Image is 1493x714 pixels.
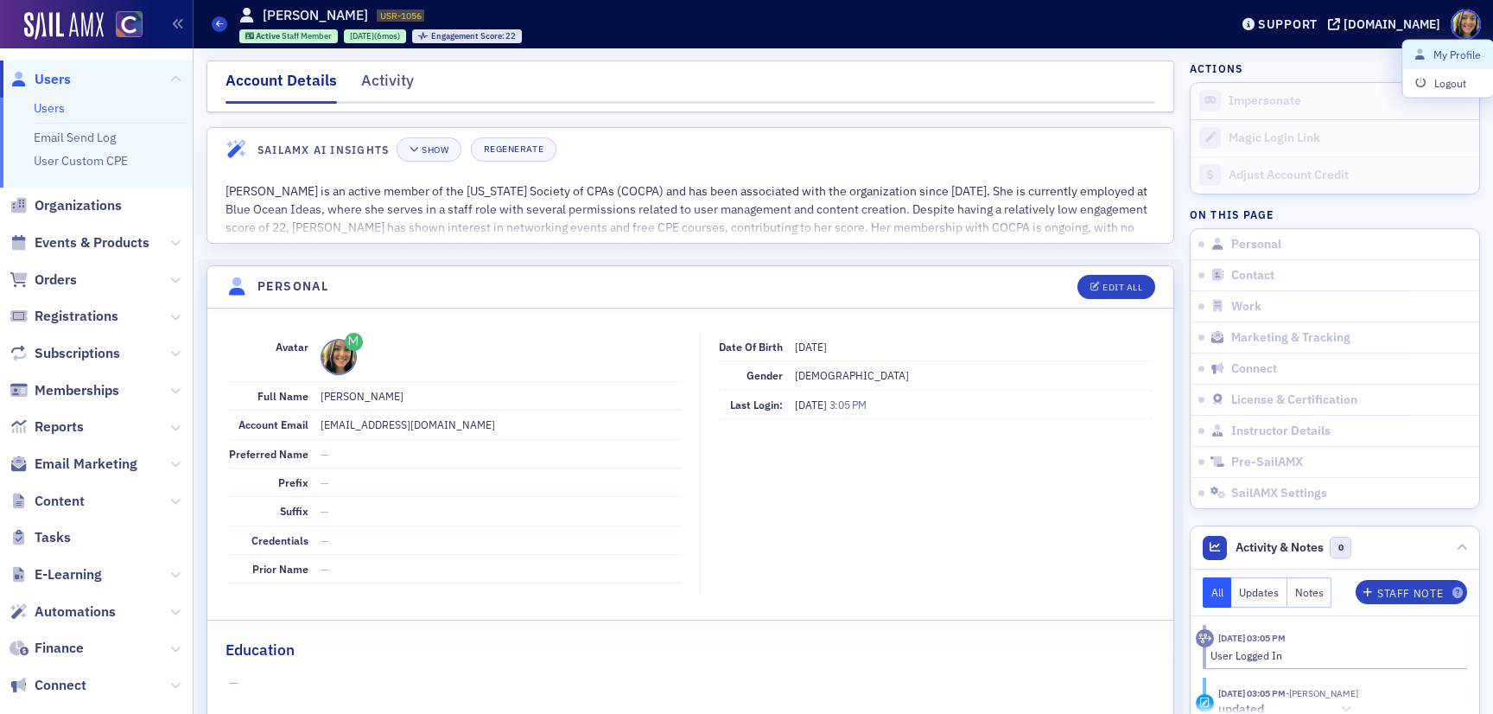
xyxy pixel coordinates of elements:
[1328,18,1446,30] button: [DOMAIN_NAME]
[422,145,448,155] div: Show
[1231,486,1327,501] span: SailAMX Settings
[35,492,85,511] span: Content
[1377,589,1443,598] div: Staff Note
[1415,75,1482,91] span: Logout
[35,565,102,584] span: E-Learning
[795,361,1153,389] dd: [DEMOGRAPHIC_DATA]
[795,340,827,354] span: [DATE]
[35,233,149,252] span: Events & Products
[10,676,86,695] a: Connect
[35,307,118,326] span: Registrations
[1231,455,1303,470] span: Pre-SailAMX
[256,30,282,41] span: Active
[24,12,104,40] img: SailAMX
[1229,93,1301,109] button: Impersonate
[116,11,143,38] img: SailAMX
[1218,687,1286,699] time: 8/17/2025 03:05 PM
[280,504,308,518] span: Suffix
[35,676,86,695] span: Connect
[1102,283,1142,292] div: Edit All
[10,639,84,658] a: Finance
[431,32,517,41] div: 22
[1415,47,1482,62] span: My Profile
[257,142,389,157] h4: SailAMX AI Insights
[229,674,1153,692] span: —
[321,504,329,518] span: —
[1191,156,1479,194] a: Adjust Account Credit
[104,11,143,41] a: View Homepage
[361,69,414,101] div: Activity
[1258,16,1318,32] div: Support
[239,29,339,43] div: Active: Active: Staff Member
[321,475,329,489] span: —
[397,137,461,162] button: Show
[35,639,84,658] span: Finance
[35,344,120,363] span: Subscriptions
[1231,361,1277,377] span: Connect
[1236,539,1324,557] span: Activity & Notes
[282,30,332,41] span: Staff Member
[34,100,65,116] a: Users
[10,565,102,584] a: E-Learning
[35,455,137,474] span: Email Marketing
[263,6,368,25] h1: [PERSON_NAME]
[251,533,308,547] span: Credentials
[719,340,783,354] span: Date of Birth
[226,639,295,661] h2: Education
[35,381,119,400] span: Memberships
[1196,629,1214,647] div: Activity
[245,30,333,41] a: Active Staff Member
[35,528,71,547] span: Tasks
[1218,632,1286,644] time: 8/17/2025 03:05 PM
[10,418,84,437] a: Reports
[10,307,118,326] a: Registrations
[1287,577,1332,608] button: Notes
[321,562,329,576] span: —
[10,344,120,363] a: Subscriptions
[34,153,128,169] a: User Custom CPE
[1077,275,1155,299] button: Edit All
[1229,168,1471,183] div: Adjust Account Credit
[321,533,329,547] span: —
[1231,392,1357,408] span: License & Certification
[278,475,308,489] span: Prefix
[431,30,506,41] span: Engagement Score :
[1231,424,1331,439] span: Instructor Details
[730,398,783,411] span: Last Login:
[34,130,116,145] a: Email Send Log
[746,368,783,382] span: Gender
[321,447,329,461] span: —
[795,398,829,411] span: [DATE]
[238,418,308,431] span: Account Email
[321,411,682,438] dd: [EMAIL_ADDRESS][DOMAIN_NAME]
[10,602,116,622] a: Automations
[1231,268,1274,284] span: Contact
[35,602,116,622] span: Automations
[1231,237,1281,252] span: Personal
[226,69,337,104] div: Account Details
[471,137,556,162] button: Regenerate
[350,30,400,41] div: (6mos)
[10,70,71,89] a: Users
[321,382,682,410] dd: [PERSON_NAME]
[10,271,77,290] a: Orders
[257,277,328,296] h4: Personal
[1451,10,1481,40] span: Profile
[1344,16,1440,32] div: [DOMAIN_NAME]
[257,389,308,403] span: Full Name
[10,492,85,511] a: Content
[1286,687,1358,699] span: Lauren Standiford
[1190,61,1243,76] h4: Actions
[1210,647,1455,663] div: User Logged In
[10,196,122,215] a: Organizations
[1203,577,1232,608] button: All
[1231,299,1261,315] span: Work
[35,271,77,290] span: Orders
[35,418,84,437] span: Reports
[350,30,374,41] span: [DATE]
[1330,537,1351,558] span: 0
[1196,694,1214,712] div: Update
[829,398,867,411] span: 3:05 PM
[1356,580,1467,604] button: Staff Note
